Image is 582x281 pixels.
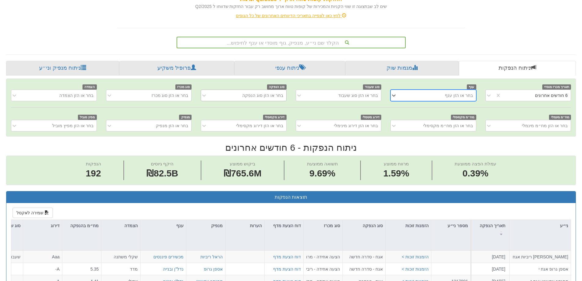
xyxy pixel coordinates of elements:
span: סוג שעבוד [363,84,382,90]
span: 192 [86,167,101,180]
div: 5.35 [65,266,99,272]
div: סוג הנפקה [343,220,385,231]
div: שים לב שבתצוגה זו שווי הקניות והמכירות של קופות טווח ארוך מחושב רק עבור החזקות שדווחו ל Q2/2025 [117,3,465,9]
a: דוח הצעת מדף [273,254,301,259]
div: הצעה אחידה - מרווח [306,254,340,260]
h3: תוצאות הנפקות [11,194,571,200]
div: הצמדה [101,220,140,231]
div: 6 חודשים אחרונים [535,92,568,98]
button: מכשירים פיננסים [153,254,184,260]
div: הזמנות זוכות [386,220,431,231]
a: ניתוח מנפיק וני״ע [6,61,119,76]
div: אגח - סדרה חדשה [345,266,383,272]
div: ענף [141,220,186,231]
span: מפיץ מוביל [78,115,97,120]
div: תאריך הנפקה [471,220,509,238]
span: 1.59% [383,167,409,180]
a: ניתוח ענפי [234,61,345,76]
div: מספר ני״ע [431,220,470,231]
span: תשואה ממוצעת [307,161,338,166]
button: הזמנות זוכות > [402,266,429,272]
a: דוח הצעת מדף [273,267,301,272]
span: דירוג מינימלי [361,115,382,120]
div: [PERSON_NAME] ריביות אגח ה [512,254,568,260]
span: ₪82.5B [146,168,178,178]
div: לחץ כאן לצפייה בתאריכי הדיווחים האחרונים של כל הגופים [112,13,470,19]
div: בחר או הזן הצמדה [59,92,93,98]
a: פרופיל משקיע [119,61,234,76]
div: [DATE] [473,266,505,272]
div: הצעה אחידה - ריבית [306,266,340,272]
span: 0.39% [455,167,496,180]
div: דוח הצעת מדף [265,220,303,238]
div: A- [26,266,60,272]
div: ני״ע [510,220,571,231]
span: מח״מ מינמלי [549,115,571,120]
button: נדל"ן ובנייה [163,266,184,272]
span: תאריך מכרז מוסדי [542,84,571,90]
span: מח״מ מקסימלי [451,115,476,120]
div: בחר או הזן דירוג מקסימלי [236,123,283,129]
button: שמירה לאקסל [13,208,53,218]
span: דירוג מקסימלי [263,115,287,120]
span: מנפיק [179,115,192,120]
div: מח״מ בהנפקה [62,220,101,238]
div: בחר או הזן מח״מ מקסימלי [423,123,473,129]
h2: ניתוח הנפקות - 6 חודשים אחרונים [6,142,576,153]
span: ביקוש ממוצע [230,161,255,166]
div: שקלי משתנה [104,254,138,260]
span: ₪765.6M [224,168,262,178]
div: בחר או הזן מפיץ מוביל [52,123,93,129]
span: סוג הנפקה [267,84,287,90]
div: הערות [225,220,264,231]
span: מרווח ממוצע [384,161,409,166]
span: 9.69% [307,167,338,180]
div: בחר או הזן ענף [445,92,473,98]
a: מגמות שוק [345,61,459,76]
div: בחר או הזן דירוג מינימלי [334,123,378,129]
div: דירוג [23,220,62,231]
div: בחר או הזן מנפיק [156,123,188,129]
div: Aaa [26,254,60,260]
button: הזמנות זוכות > [402,254,429,260]
div: מדד [104,266,138,272]
button: אספן גרופ [204,266,223,272]
div: בחר או הזן סוג הנפקה [242,92,283,98]
span: הצמדה [82,84,97,90]
div: אגח - סדרה חדשה [345,254,383,260]
span: עמלת הפצה ממוצעת [455,161,496,166]
div: הקלד שם ני״ע, מנפיק, גוף מוסדי או ענף לחיפוש... [177,37,405,48]
div: בחר או הזן סוג מכרז [152,92,189,98]
a: ניתוח הנפקות [459,61,576,76]
div: בחר או הזן סוג שעבוד [338,92,378,98]
span: היקף גיוסים [151,161,174,166]
span: סוג מכרז [175,84,192,90]
div: [DATE] [473,254,505,260]
div: סוג מכרז [304,220,342,231]
div: בחר או הזן מח״מ מינמלי [522,123,568,129]
span: הנפקות [86,161,101,166]
span: ענף [467,84,476,90]
button: הראל ריביות [200,254,223,260]
div: אספן גרופ אגח י [512,266,568,272]
div: מנפיק [186,220,225,231]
